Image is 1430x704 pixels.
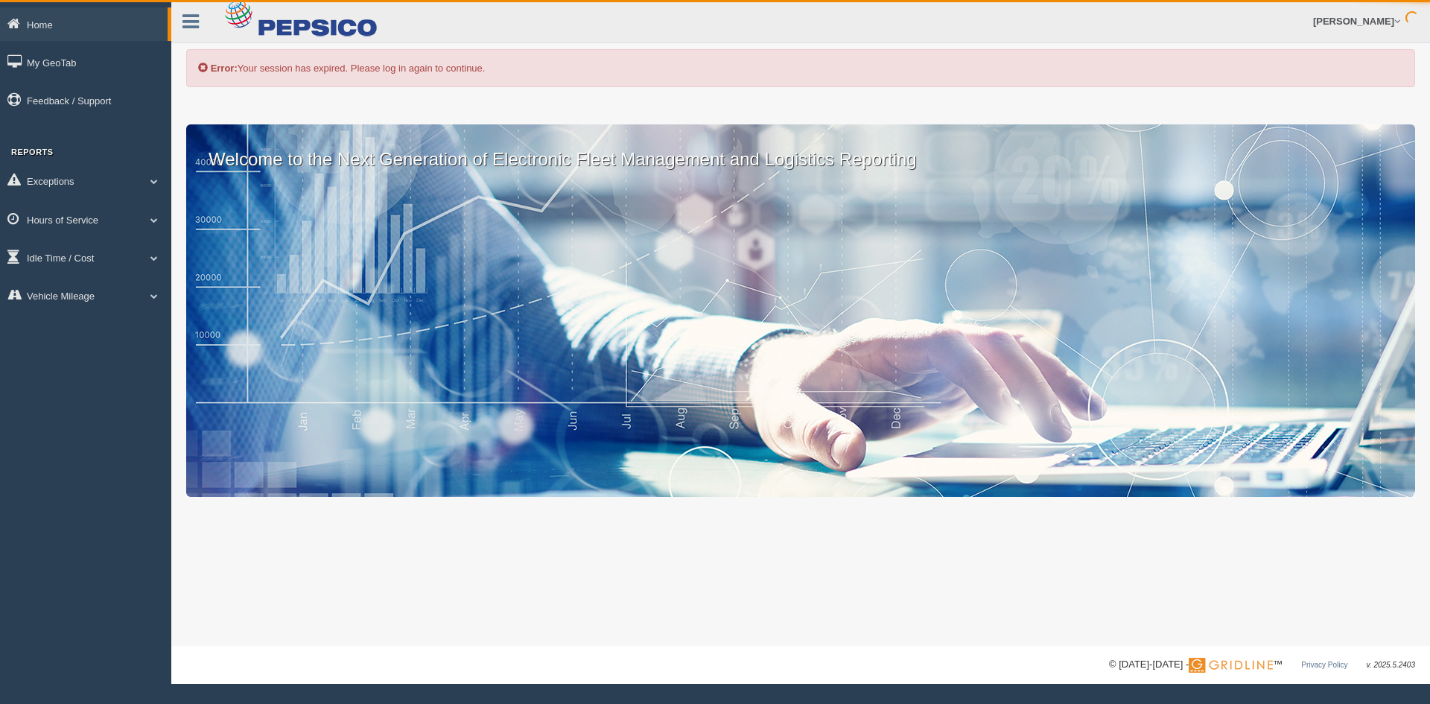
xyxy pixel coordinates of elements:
div: © [DATE]-[DATE] - ™ [1109,657,1415,673]
img: Gridline [1189,658,1273,673]
span: v. 2025.5.2403 [1367,661,1415,669]
a: Privacy Policy [1301,661,1347,669]
p: Welcome to the Next Generation of Electronic Fleet Management and Logistics Reporting [186,124,1415,172]
b: Error: [211,63,238,74]
div: Your session has expired. Please log in again to continue. [186,49,1415,87]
